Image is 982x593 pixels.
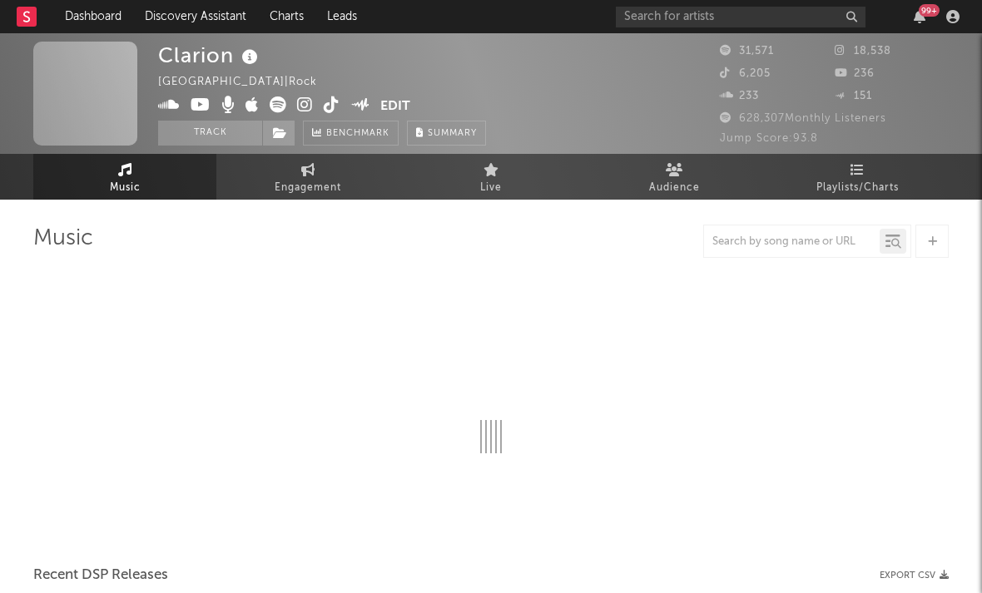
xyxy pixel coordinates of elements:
button: Export CSV [880,571,949,581]
button: Edit [380,96,410,117]
a: Audience [583,154,766,200]
div: Clarion [158,42,262,69]
input: Search for artists [616,7,865,27]
a: Live [399,154,583,200]
input: Search by song name or URL [704,235,880,249]
span: Live [480,178,502,198]
span: 31,571 [720,46,774,57]
span: 628,307 Monthly Listeners [720,113,886,124]
a: Benchmark [303,121,399,146]
button: 99+ [914,10,925,23]
span: 6,205 [720,68,771,79]
span: Audience [649,178,700,198]
span: Summary [428,129,477,138]
span: Jump Score: 93.8 [720,133,818,144]
span: Recent DSP Releases [33,566,168,586]
span: Engagement [275,178,341,198]
span: 233 [720,91,759,101]
a: Music [33,154,216,200]
span: Music [110,178,141,198]
div: [GEOGRAPHIC_DATA] | Rock [158,72,336,92]
button: Track [158,121,262,146]
span: 151 [835,91,872,101]
button: Summary [407,121,486,146]
div: 99 + [919,4,940,17]
span: Benchmark [326,124,389,144]
span: Playlists/Charts [816,178,899,198]
span: 236 [835,68,875,79]
a: Engagement [216,154,399,200]
span: 18,538 [835,46,891,57]
a: Playlists/Charts [766,154,949,200]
